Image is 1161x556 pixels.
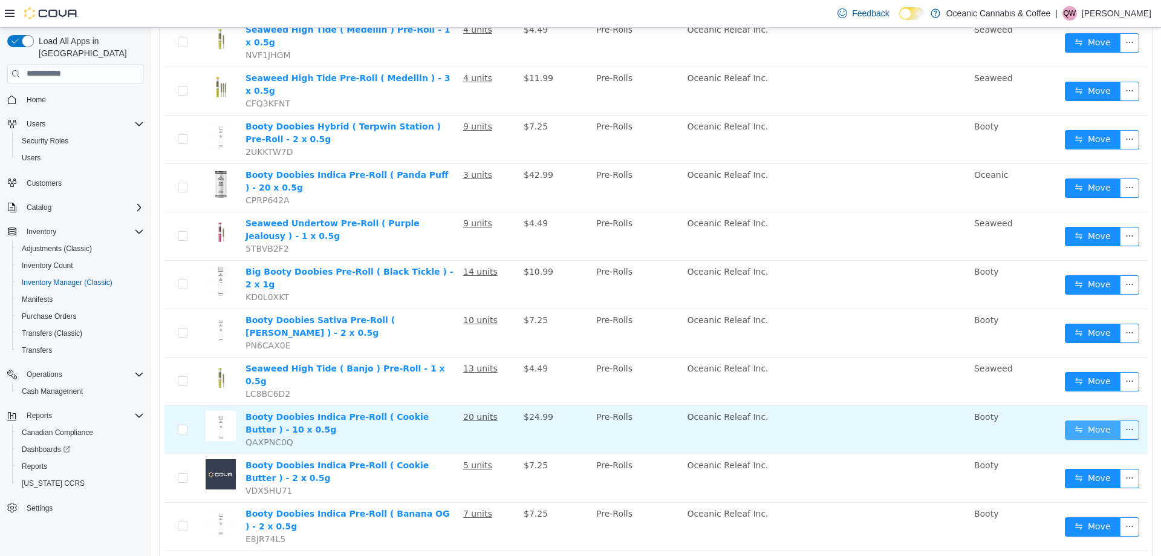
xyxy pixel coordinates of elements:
button: icon: ellipsis [969,5,988,25]
span: CFQ3KFNT [94,71,139,80]
span: Customers [27,178,62,188]
span: Oceanic Releaf Inc. [536,45,617,55]
button: Transfers (Classic) [12,325,149,342]
span: Users [22,153,41,163]
a: Canadian Compliance [17,425,98,440]
span: $7.25 [372,287,397,297]
span: Users [27,119,45,129]
span: Transfers (Classic) [22,329,82,338]
span: CPRP642A [94,168,138,177]
a: Security Roles [17,134,73,148]
input: Dark Mode [899,7,925,20]
span: Reports [22,462,47,471]
span: Operations [22,367,144,382]
button: icon: swapMove [914,344,969,364]
u: 14 units [312,239,346,249]
u: 9 units [312,191,341,200]
button: Reports [2,407,149,424]
a: Reports [17,459,52,474]
button: icon: ellipsis [969,54,988,73]
span: Booty [823,481,848,491]
span: Manifests [22,295,53,304]
span: VDX5HU71 [94,458,141,468]
a: Booty Doobies Indica Pre-Roll ( Cookie Butter ) - 2 x 0.5g [94,433,278,455]
a: Booty Doobies Indica Pre-Roll ( Banana OG ) - 2 x 0.5g [94,481,298,503]
a: Feedback [833,1,894,25]
span: Booty [823,433,848,442]
td: Pre-Rolls [440,475,531,523]
span: $42.99 [372,142,402,152]
button: icon: swapMove [914,489,969,509]
td: Pre-Rolls [440,233,531,281]
button: [US_STATE] CCRS [12,475,149,492]
span: Transfers [17,343,144,358]
span: QAXPNC0Q [94,410,142,419]
span: Inventory Manager (Classic) [22,278,112,287]
span: Customers [22,175,144,190]
button: Reports [22,408,57,423]
span: Users [17,151,144,165]
td: Pre-Rolls [440,281,531,330]
button: Transfers [12,342,149,359]
button: icon: swapMove [914,247,969,267]
button: icon: swapMove [914,393,969,412]
span: $4.49 [372,336,397,345]
span: Security Roles [22,136,68,146]
button: icon: ellipsis [969,441,988,460]
span: Security Roles [17,134,144,148]
span: Oceanic Releaf Inc. [536,481,617,491]
span: Catalog [27,203,51,212]
span: Inventory [22,224,144,239]
span: E8JR74L5 [94,506,134,516]
span: Canadian Compliance [17,425,144,440]
span: 2UKKTW7D [94,119,142,129]
a: [US_STATE] CCRS [17,476,89,491]
span: Purchase Orders [22,312,77,321]
td: Pre-Rolls [440,330,531,378]
img: Booty Doobies Indica Pre-Roll ( Panda Puff ) - 20 x 0.5g hero shot [54,141,85,171]
span: Oceanic Releaf Inc. [536,191,617,200]
span: Washington CCRS [17,476,144,491]
td: Pre-Rolls [440,378,531,427]
span: KD0L0XKT [94,264,138,274]
u: 9 units [312,94,341,103]
span: Oceanic Releaf Inc. [536,239,617,249]
button: icon: ellipsis [969,393,988,412]
button: Inventory Count [12,257,149,274]
div: Quentin White [1062,6,1077,21]
a: Booty Doobies Sativa Pre-Roll ( [PERSON_NAME] ) - 2 x 0.5g [94,287,244,310]
button: Users [22,117,50,131]
button: icon: ellipsis [969,489,988,509]
span: $7.25 [372,481,397,491]
button: icon: swapMove [914,441,969,460]
span: Purchase Orders [17,309,144,324]
span: Home [27,95,46,105]
u: 13 units [312,336,346,345]
button: Manifests [12,291,149,308]
button: icon: ellipsis [969,151,988,170]
span: Dashboards [22,445,70,454]
a: Inventory Count [17,258,78,273]
img: Big Booty Doobies Pre-Roll ( Black Tickle ) - 2 x 1g hero shot [54,238,85,268]
button: Users [2,116,149,132]
span: Users [22,117,144,131]
button: Catalog [22,200,56,215]
span: PN6CAX0E [94,313,140,322]
a: Dashboards [17,442,75,457]
span: Inventory [27,227,56,237]
span: Inventory Manager (Classic) [17,275,144,290]
span: Adjustments (Classic) [17,241,144,256]
button: Canadian Compliance [12,424,149,441]
span: $4.49 [372,191,397,200]
u: 20 units [312,384,346,394]
span: LC8BC6D2 [94,361,139,371]
a: Home [22,93,51,107]
a: Booty Doobies Indica Pre-Roll ( Panda Puff ) - 20 x 0.5g [94,142,297,165]
button: icon: swapMove [914,102,969,122]
span: QW [1064,6,1076,21]
img: Booty Doobies Indica Pre-Roll ( Cookie Butter ) - 2 x 0.5g placeholder [54,431,85,462]
u: 5 units [312,433,341,442]
td: Pre-Rolls [440,185,531,233]
a: Big Booty Doobies Pre-Roll ( Black Tickle ) - 2 x 1g [94,239,302,261]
